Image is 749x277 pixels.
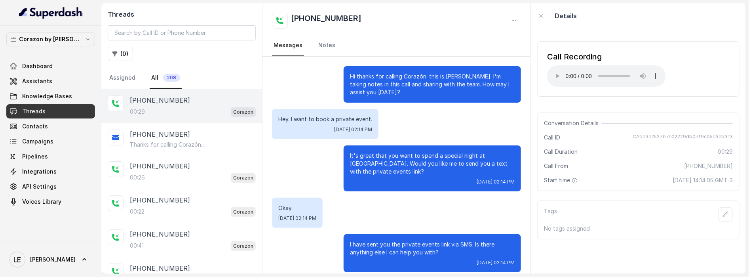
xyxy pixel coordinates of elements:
[555,11,577,21] p: Details
[108,10,256,19] h2: Threads
[291,13,361,29] h2: [PHONE_NUMBER]
[22,62,53,70] span: Dashboard
[163,74,180,82] span: 208
[22,153,48,160] span: Pipelines
[22,168,57,176] span: Integrations
[544,225,733,233] p: No tags assigned
[350,152,515,176] p: It's great that you want to spend a special night at [GEOGRAPHIC_DATA]. Would you like me to send...
[233,208,253,216] p: Corazon
[6,119,95,134] a: Contacts
[19,34,82,44] p: Corazon by [PERSON_NAME]
[130,229,190,239] p: [PHONE_NUMBER]
[130,161,190,171] p: [PHONE_NUMBER]
[130,96,190,105] p: [PHONE_NUMBER]
[6,180,95,194] a: API Settings
[22,183,57,191] span: API Settings
[22,107,46,115] span: Threads
[130,208,144,216] p: 00:22
[6,104,95,118] a: Threads
[544,207,557,222] p: Tags
[108,25,256,40] input: Search by Call ID or Phone Number
[6,248,95,271] a: [PERSON_NAME]
[547,51,666,62] div: Call Recording
[130,242,144,250] p: 00:41
[22,122,48,130] span: Contacts
[278,215,316,222] span: [DATE] 02:14 PM
[130,141,206,149] p: Thanks for calling Corazón by [PERSON_NAME]! For private events please fill out this form: [URL][...
[334,126,372,133] span: [DATE] 02:14 PM
[130,174,145,181] p: 00:26
[130,195,190,205] p: [PHONE_NUMBER]
[278,115,372,123] p: Hey. I want to book a private event.
[108,47,133,61] button: (0)
[14,256,21,264] text: LE
[22,92,72,100] span: Knowledge Bases
[22,138,53,145] span: Campaigns
[633,134,733,141] span: CAde9e2527b7e02229db07f9c05c3eb313
[350,73,515,96] p: Hi thanks for calling Corazón. this is [PERSON_NAME]. I'm taking notes in this call and sharing w...
[272,35,304,56] a: Messages
[30,256,76,264] span: [PERSON_NAME]
[150,67,182,89] a: All208
[233,242,253,250] p: Corazon
[6,134,95,149] a: Campaigns
[6,195,95,209] a: Voices Library
[544,148,578,156] span: Call Duration
[130,108,145,116] p: 00:29
[718,148,733,156] span: 00:29
[547,65,666,87] audio: Your browser does not support the audio element.
[673,176,733,184] span: [DATE] 14:14:05 GMT-3
[477,179,515,185] span: [DATE] 02:14 PM
[272,35,521,56] nav: Tabs
[684,162,733,170] span: [PHONE_NUMBER]
[544,176,580,184] span: Start time
[6,32,95,46] button: Corazon by [PERSON_NAME]
[108,67,137,89] a: Assigned
[130,130,190,139] p: [PHONE_NUMBER]
[6,74,95,88] a: Assistants
[233,174,253,182] p: Corazon
[19,6,83,19] img: light.svg
[233,108,253,116] p: Corazon
[6,149,95,164] a: Pipelines
[22,198,61,206] span: Voices Library
[544,134,560,141] span: Call ID
[6,89,95,103] a: Knowledge Bases
[317,35,337,56] a: Notes
[6,59,95,73] a: Dashboard
[544,119,602,127] span: Conversation Details
[108,67,256,89] nav: Tabs
[130,264,190,273] p: [PHONE_NUMBER]
[278,204,316,212] p: Okay.
[22,77,52,85] span: Assistants
[6,164,95,179] a: Integrations
[544,162,568,170] span: Call From
[350,241,515,256] p: I have sent you the private events link via SMS. Is there anything else I can help you with?
[477,260,515,266] span: [DATE] 02:14 PM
